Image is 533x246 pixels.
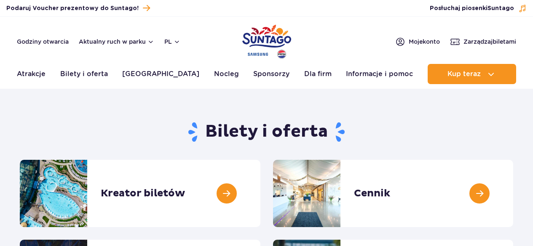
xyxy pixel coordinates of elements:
span: Zarządzaj biletami [463,37,516,46]
a: Nocleg [214,64,239,84]
span: Podaruj Voucher prezentowy do Suntago! [6,4,139,13]
button: Kup teraz [428,64,516,84]
a: Atrakcje [17,64,46,84]
a: [GEOGRAPHIC_DATA] [122,64,199,84]
h1: Bilety i oferta [20,121,513,143]
a: Godziny otwarcia [17,37,69,46]
span: Posłuchaj piosenki [430,4,514,13]
button: pl [164,37,180,46]
button: Aktualny ruch w parku [79,38,154,45]
span: Suntago [487,5,514,11]
a: Podaruj Voucher prezentowy do Suntago! [6,3,150,14]
span: Kup teraz [447,70,481,78]
button: Posłuchaj piosenkiSuntago [430,4,527,13]
a: Park of Poland [242,21,291,60]
a: Mojekonto [395,37,440,47]
a: Informacje i pomoc [346,64,413,84]
a: Sponsorzy [253,64,289,84]
a: Dla firm [304,64,332,84]
span: Moje konto [409,37,440,46]
a: Bilety i oferta [60,64,108,84]
a: Zarządzajbiletami [450,37,516,47]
